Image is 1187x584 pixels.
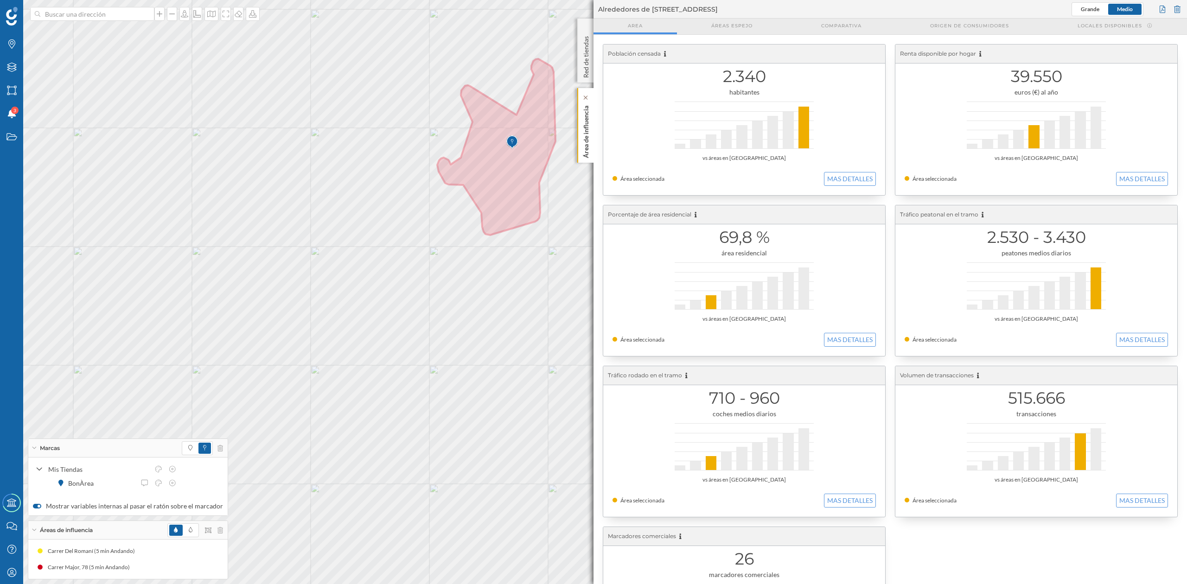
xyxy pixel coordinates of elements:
span: Marcas [40,444,60,452]
div: vs áreas en [GEOGRAPHIC_DATA] [905,314,1168,324]
span: Grande [1081,6,1099,13]
button: MAS DETALLES [1116,494,1168,508]
span: Alrededores de [STREET_ADDRESS] [598,5,718,14]
div: coches medios diarios [613,409,876,419]
div: vs áreas en [GEOGRAPHIC_DATA] [613,153,876,163]
div: vs áreas en [GEOGRAPHIC_DATA] [613,314,876,324]
span: Locales disponibles [1078,22,1142,29]
h1: 2.340 [613,68,876,85]
h1: 26 [613,550,876,568]
button: MAS DETALLES [1116,333,1168,347]
div: Población censada [603,44,885,63]
div: vs áreas en [GEOGRAPHIC_DATA] [905,153,1168,163]
span: Medio [1117,6,1133,13]
span: Área seleccionada [913,175,957,182]
div: Mis Tiendas [48,464,149,474]
h1: 69,8 % [613,229,876,246]
button: MAS DETALLES [824,333,876,347]
h1: 2.530 - 3.430 [905,229,1168,246]
h1: 515.666 [905,389,1168,407]
span: Área seleccionada [620,175,664,182]
div: vs áreas en [GEOGRAPHIC_DATA] [613,475,876,484]
div: Carrer Del Romaní (5 min Andando) [48,546,140,556]
button: MAS DETALLES [824,172,876,186]
span: Area [628,22,643,29]
div: área residencial [613,248,876,258]
div: habitantes [613,88,876,97]
div: Renta disponible por hogar [895,44,1177,63]
button: MAS DETALLES [1116,172,1168,186]
div: Porcentaje de área residencial [603,205,885,224]
span: Áreas espejo [711,22,753,29]
span: Soporte [19,6,51,15]
div: peatones medios diarios [905,248,1168,258]
span: Áreas de influencia [40,526,93,534]
button: MAS DETALLES [824,494,876,508]
div: Marcadores comerciales [603,527,885,546]
img: Geoblink Logo [6,7,18,25]
div: Tráfico peatonal en el tramo [895,205,1177,224]
img: Marker [506,133,518,152]
label: Mostrar variables internas al pasar el ratón sobre el marcador [33,501,223,511]
div: transacciones [905,409,1168,419]
h1: 710 - 960 [613,389,876,407]
span: Comparativa [821,22,862,29]
div: euros (€) al año [905,88,1168,97]
p: Red de tiendas [581,32,591,78]
span: Área seleccionada [620,497,664,504]
div: Volumen de transacciones [895,366,1177,385]
span: 3 [13,106,16,115]
p: Área de influencia [581,102,591,158]
div: Carrer Major, 78 (5 min Andando) [48,563,134,572]
div: vs áreas en [GEOGRAPHIC_DATA] [905,475,1168,484]
div: marcadores comerciales [613,570,876,579]
span: Origen de consumidores [930,22,1009,29]
div: BonÀrea [68,478,98,488]
span: Área seleccionada [913,497,957,504]
span: Área seleccionada [620,336,664,343]
div: Tráfico rodado en el tramo [603,366,885,385]
span: Área seleccionada [913,336,957,343]
h1: 39.550 [905,68,1168,85]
